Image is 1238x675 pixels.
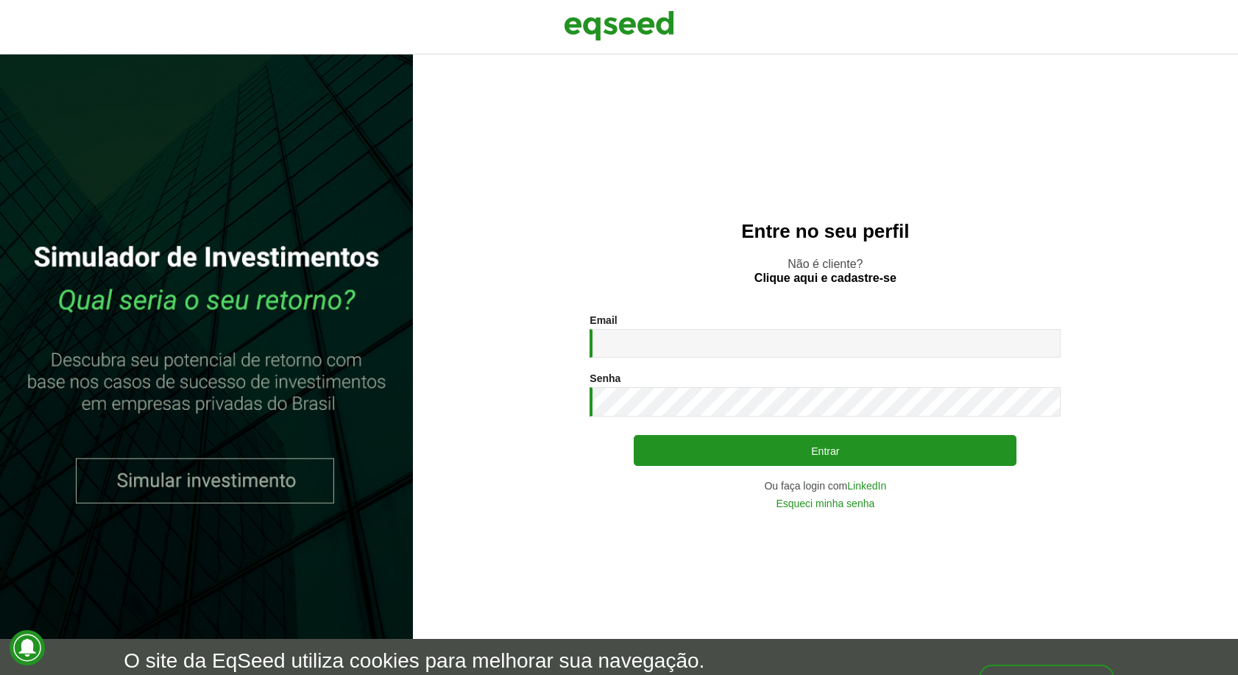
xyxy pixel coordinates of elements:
[590,373,620,384] label: Senha
[776,498,874,509] a: Esqueci minha senha
[634,435,1016,466] button: Entrar
[442,221,1209,242] h2: Entre no seu perfil
[754,272,896,284] a: Clique aqui e cadastre-se
[590,481,1061,491] div: Ou faça login com
[590,315,617,325] label: Email
[124,650,704,673] h5: O site da EqSeed utiliza cookies para melhorar sua navegação.
[564,7,674,44] img: EqSeed Logo
[847,481,886,491] a: LinkedIn
[442,257,1209,285] p: Não é cliente?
